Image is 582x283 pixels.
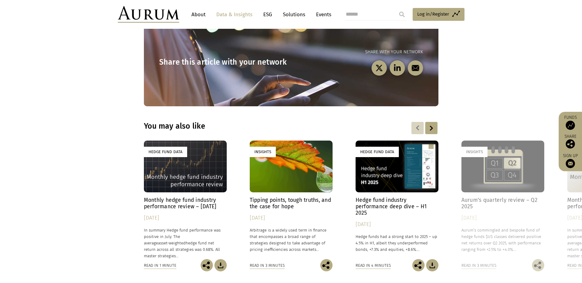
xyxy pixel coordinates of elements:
[213,9,256,20] a: Data & Insights
[158,241,186,245] span: asset-weighted
[214,259,227,271] img: Download Article
[201,259,213,271] img: Share this post
[461,227,544,253] p: Aurum’s commingled and bespoke fund of hedge funds $US classes delivered positive net returns ove...
[250,262,285,269] div: Read in 3 minutes
[144,122,359,131] h3: You may also like
[562,134,579,149] div: Share
[188,9,209,20] a: About
[144,227,227,259] p: In summary Hedge fund performance was positive in July. The average hedge fund net return across ...
[461,147,488,157] div: Insights
[280,9,308,20] a: Solutions
[562,115,579,130] a: Funds
[250,141,333,259] a: Insights Tipping points, tough truths, and the case for hope [DATE] Arbitrage is a widely used te...
[532,259,544,271] img: Share this post
[313,9,331,20] a: Events
[566,121,575,130] img: Access Funds
[375,64,383,72] img: twitter-black.svg
[260,9,275,20] a: ESG
[144,262,176,269] div: Read in 1 minute
[461,262,496,269] div: Read in 3 minutes
[417,10,449,18] span: Log in/Register
[159,58,291,67] h3: Share this article with your network
[566,139,575,149] img: Share this post
[393,64,401,72] img: linkedin-black.svg
[144,147,187,157] div: Hedge Fund Data
[461,214,544,222] div: [DATE]
[291,48,423,56] p: Share with your network
[356,220,438,229] div: [DATE]
[426,259,438,271] img: Download Article
[118,6,179,23] img: Aurum
[413,8,464,21] a: Log in/Register
[356,141,438,259] a: Hedge Fund Data Hedge fund industry performance deep dive – H1 2025 [DATE] Hedge funds had a stro...
[461,197,544,210] h4: Aurum’s quarterly review – Q2 2025
[250,197,333,210] h4: Tipping points, tough truths, and the case for hope
[356,233,438,253] p: Hedge funds had a strong start to 2025 – up 4.5% in H1, albeit they underperformed bonds, +7.3% a...
[250,227,333,253] p: Arbitrage is a widely used term in finance that encompasses a broad range of strategies designed ...
[562,153,579,168] a: Sign up
[356,262,391,269] div: Read in 4 minutes
[250,214,333,222] div: [DATE]
[144,197,227,210] h4: Monthly hedge fund industry performance review – [DATE]
[412,259,425,271] img: Share this post
[566,159,575,168] img: Sign up to our newsletter
[250,147,276,157] div: Insights
[356,197,438,216] h4: Hedge fund industry performance deep dive – H1 2025
[144,214,227,222] div: [DATE]
[411,64,419,72] img: email-black.svg
[396,8,408,21] input: Submit
[356,147,399,157] div: Hedge Fund Data
[320,259,333,271] img: Share this post
[144,141,227,259] a: Hedge Fund Data Monthly hedge fund industry performance review – [DATE] [DATE] In summary Hedge f...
